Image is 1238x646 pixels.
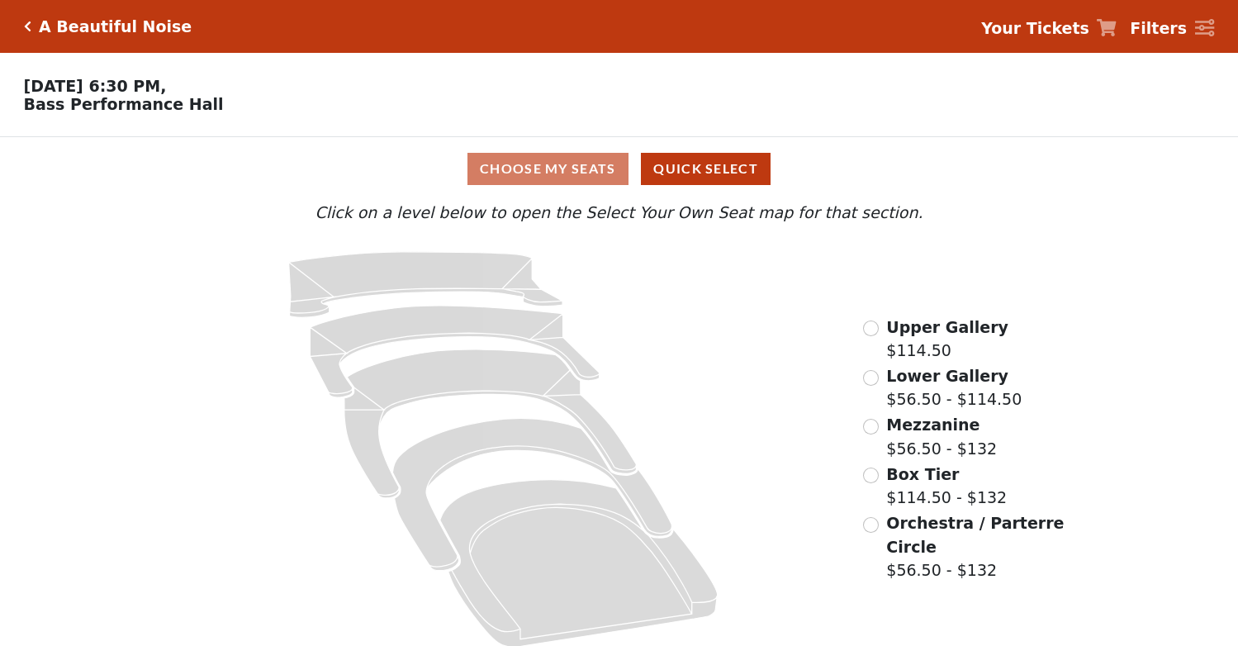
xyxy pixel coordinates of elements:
[886,463,1007,510] label: $114.50 - $132
[886,318,1008,336] span: Upper Gallery
[886,416,979,434] span: Mezzanine
[641,153,771,185] button: Quick Select
[886,511,1066,582] label: $56.50 - $132
[886,413,997,460] label: $56.50 - $132
[886,465,959,483] span: Box Tier
[167,201,1072,225] p: Click on a level below to open the Select Your Own Seat map for that section.
[886,367,1008,385] span: Lower Gallery
[1130,19,1187,37] strong: Filters
[1130,17,1214,40] a: Filters
[886,514,1064,556] span: Orchestra / Parterre Circle
[981,17,1117,40] a: Your Tickets
[24,21,31,32] a: Click here to go back to filters
[886,316,1008,363] label: $114.50
[39,17,192,36] h5: A Beautiful Noise
[288,252,562,318] path: Upper Gallery - Seats Available: 302
[981,19,1089,37] strong: Your Tickets
[886,364,1022,411] label: $56.50 - $114.50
